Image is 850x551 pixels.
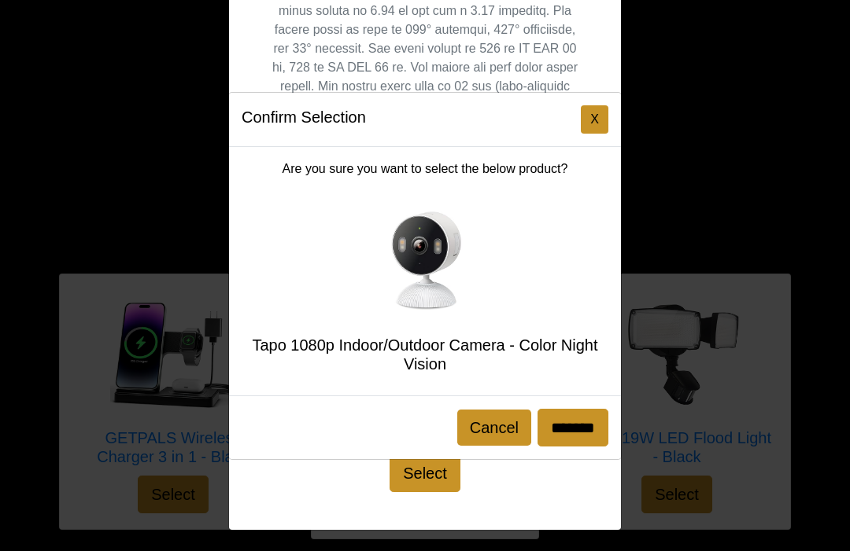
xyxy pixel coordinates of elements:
[242,105,366,129] h5: Confirm Selection
[362,197,488,323] img: Tapo 1080p Indoor/Outdoor Camera - Color Night Vision
[457,410,531,446] button: Cancel
[242,336,608,373] h5: Tapo 1080p Indoor/Outdoor Camera - Color Night Vision
[229,147,621,395] div: Are you sure you want to select the below product?
[581,105,608,134] button: Close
